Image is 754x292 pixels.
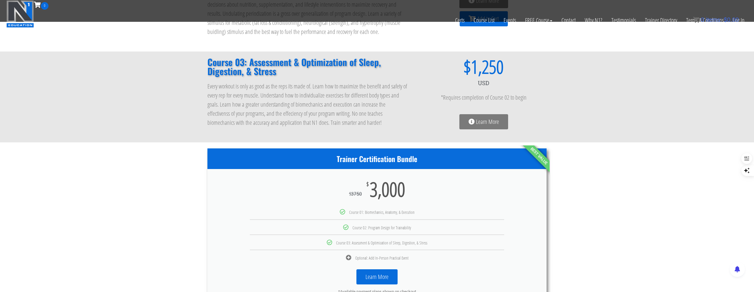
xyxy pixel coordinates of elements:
[471,58,504,76] span: 1,250
[580,10,607,31] a: Why N1?
[207,82,408,127] p: Every workout is only as good as the reps its made of. Learn how to maximize the benefit and safe...
[724,16,727,23] span: $
[349,191,351,197] span: $
[521,10,557,31] a: FREE Course
[469,10,499,31] a: Course List
[701,16,704,23] span: 0
[459,114,508,129] a: Learn More
[355,255,408,261] span: Optional: Add In-Person Practical Event
[607,10,640,31] a: Testimonials
[349,191,362,197] div: 3750
[207,58,408,76] h2: Course 03: Assessment & Optimization of Sleep, Digestion, & Stress
[640,10,682,31] a: Trainer Directory
[728,10,749,31] a: Log In
[336,240,427,246] span: Course 03: Assessment & Optimization of Sleep, Digestion, & Stress
[682,10,728,31] a: Terms & Conditions
[504,121,574,191] div: Best Value
[693,16,739,23] a: 0 items: $0.00
[557,10,580,31] a: Contact
[356,269,398,284] a: Learn More
[724,16,739,23] bdi: 0.00
[421,58,471,76] span: $
[499,10,521,31] a: Events
[366,181,369,187] span: $
[706,16,722,23] span: items:
[476,119,499,125] span: Learn More
[693,17,699,23] img: icon11.png
[349,209,415,215] span: Course 01: Biomechanics, Anatomy, & Execution
[207,154,547,163] h3: Trainer Certification Bundle
[421,76,547,90] div: USD
[6,0,34,28] img: n1-education
[41,2,48,10] span: 0
[370,181,405,197] span: 3,000
[451,10,469,31] a: Certs
[34,1,48,9] a: 0
[352,225,411,231] span: Course 02: Program Design for Trainability
[421,93,547,102] p: *Requires completion of Course 02 to begin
